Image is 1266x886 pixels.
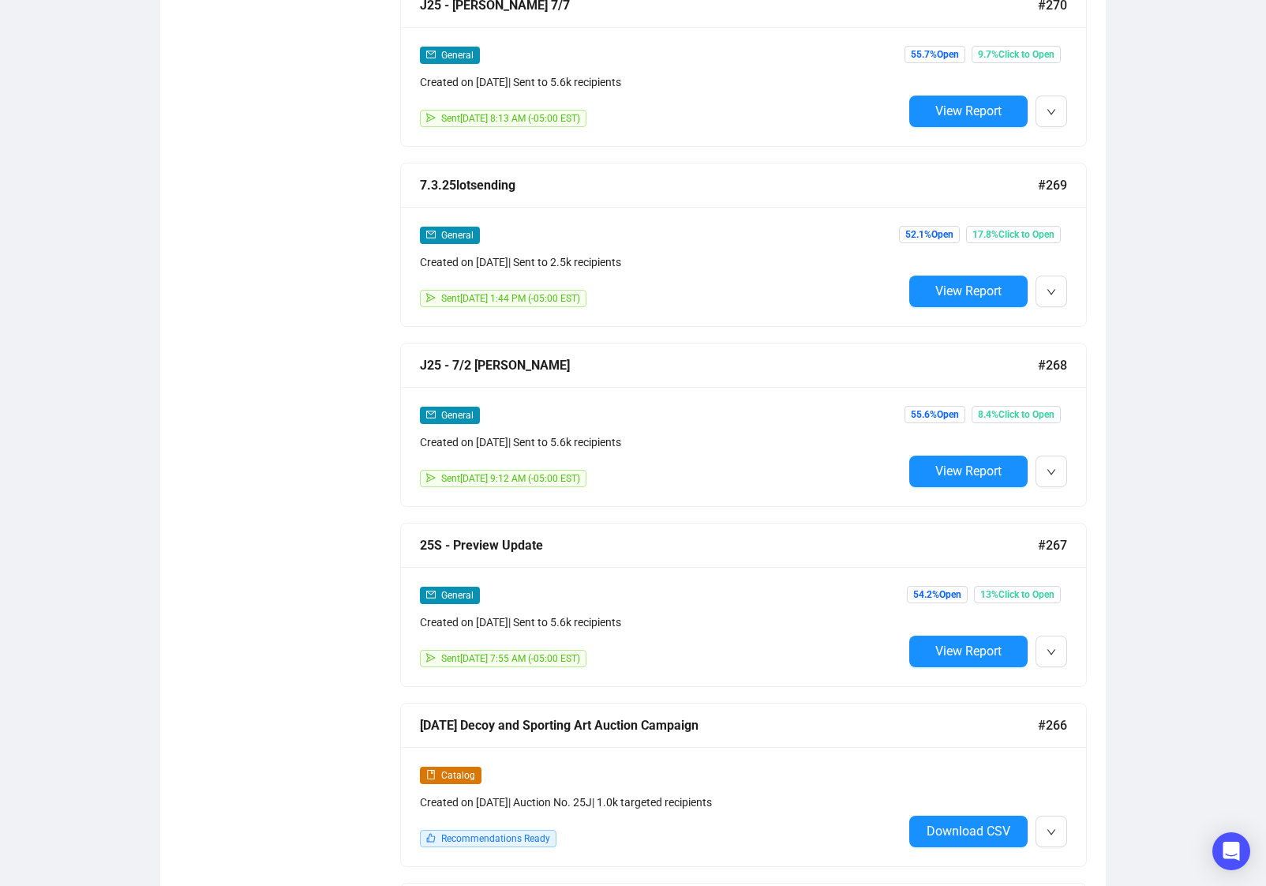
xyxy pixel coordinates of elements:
span: Recommendations Ready [441,833,550,844]
span: mail [426,50,436,59]
span: 17.8% Click to Open [966,226,1061,243]
span: down [1047,287,1056,297]
div: [DATE] Decoy and Sporting Art Auction Campaign [420,715,1038,735]
div: Created on [DATE] | Sent to 5.6k recipients [420,73,903,91]
button: Download CSV [909,816,1028,847]
button: View Report [909,276,1028,307]
a: J25 - 7/2 [PERSON_NAME]#268mailGeneralCreated on [DATE]| Sent to 5.6k recipientssendSent[DATE] 9:... [400,343,1087,507]
span: Sent [DATE] 7:55 AM (-05:00 EST) [441,653,580,664]
span: View Report [935,283,1002,298]
span: 55.7% Open [905,46,965,63]
span: send [426,293,436,302]
div: Created on [DATE] | Sent to 2.5k recipients [420,253,903,271]
span: down [1047,107,1056,117]
div: 7.3.25lotsending [420,175,1038,195]
div: Created on [DATE] | Sent to 5.6k recipients [420,434,903,451]
span: send [426,473,436,482]
span: 13% Click to Open [974,586,1061,603]
button: View Report [909,96,1028,127]
span: Catalog [441,770,475,781]
span: #269 [1038,175,1067,195]
span: Sent [DATE] 9:12 AM (-05:00 EST) [441,473,580,484]
span: Sent [DATE] 8:13 AM (-05:00 EST) [441,113,580,124]
span: down [1047,648,1056,657]
span: down [1047,467,1056,477]
span: Sent [DATE] 1:44 PM (-05:00 EST) [441,293,580,304]
span: General [441,230,474,241]
div: Created on [DATE] | Auction No. 25J | 1.0k targeted recipients [420,794,903,811]
span: #268 [1038,355,1067,375]
span: Download CSV [927,824,1010,839]
span: General [441,410,474,421]
span: #266 [1038,715,1067,735]
span: View Report [935,464,1002,479]
span: book [426,770,436,779]
span: View Report [935,103,1002,118]
span: #267 [1038,535,1067,555]
span: 54.2% Open [907,586,968,603]
span: 8.4% Click to Open [972,406,1061,423]
span: mail [426,230,436,239]
a: [DATE] Decoy and Sporting Art Auction Campaign#266bookCatalogCreated on [DATE]| Auction No. 25J| ... [400,703,1087,867]
span: 55.6% Open [905,406,965,423]
span: General [441,590,474,601]
button: View Report [909,636,1028,667]
span: 52.1% Open [899,226,960,243]
span: send [426,113,436,122]
div: Open Intercom Messenger [1212,832,1250,870]
span: mail [426,410,436,419]
span: like [426,833,436,843]
span: send [426,653,436,663]
div: J25 - 7/2 [PERSON_NAME] [420,355,1038,375]
div: 25S - Preview Update [420,535,1038,555]
span: mail [426,590,436,599]
button: View Report [909,456,1028,487]
span: General [441,50,474,61]
a: 7.3.25lotsending#269mailGeneralCreated on [DATE]| Sent to 2.5k recipientssendSent[DATE] 1:44 PM (... [400,163,1087,327]
a: 25S - Preview Update#267mailGeneralCreated on [DATE]| Sent to 5.6k recipientssendSent[DATE] 7:55 ... [400,523,1087,687]
span: down [1047,828,1056,837]
span: View Report [935,644,1002,659]
div: Created on [DATE] | Sent to 5.6k recipients [420,614,903,631]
